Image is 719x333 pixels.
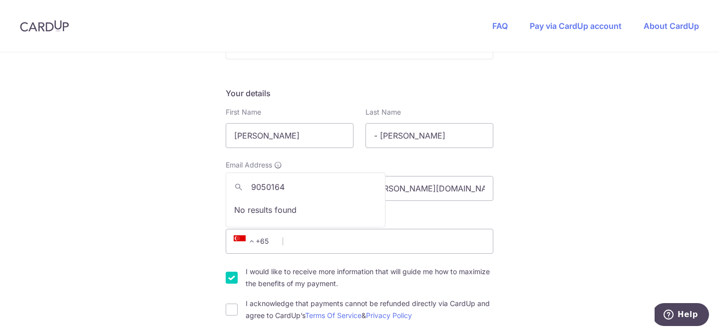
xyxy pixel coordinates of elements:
[231,235,276,247] span: +65
[365,107,401,117] label: Last Name
[366,311,412,320] a: Privacy Policy
[20,20,69,32] img: CardUp
[655,303,709,328] iframe: Opens a widget where you can find more information
[226,197,385,223] li: No results found
[305,311,361,320] a: Terms Of Service
[246,298,493,322] label: I acknowledge that payments cannot be refunded directly via CardUp and agree to CardUp’s &
[226,160,272,170] span: Email Address
[234,235,258,247] span: +65
[246,266,493,290] label: I would like to receive more information that will guide me how to maximize the benefits of my pa...
[226,123,354,148] input: First name
[530,21,622,31] a: Pay via CardUp account
[365,123,493,148] input: Last name
[492,21,508,31] a: FAQ
[226,107,261,117] label: First Name
[226,87,493,99] h5: Your details
[644,21,699,31] a: About CardUp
